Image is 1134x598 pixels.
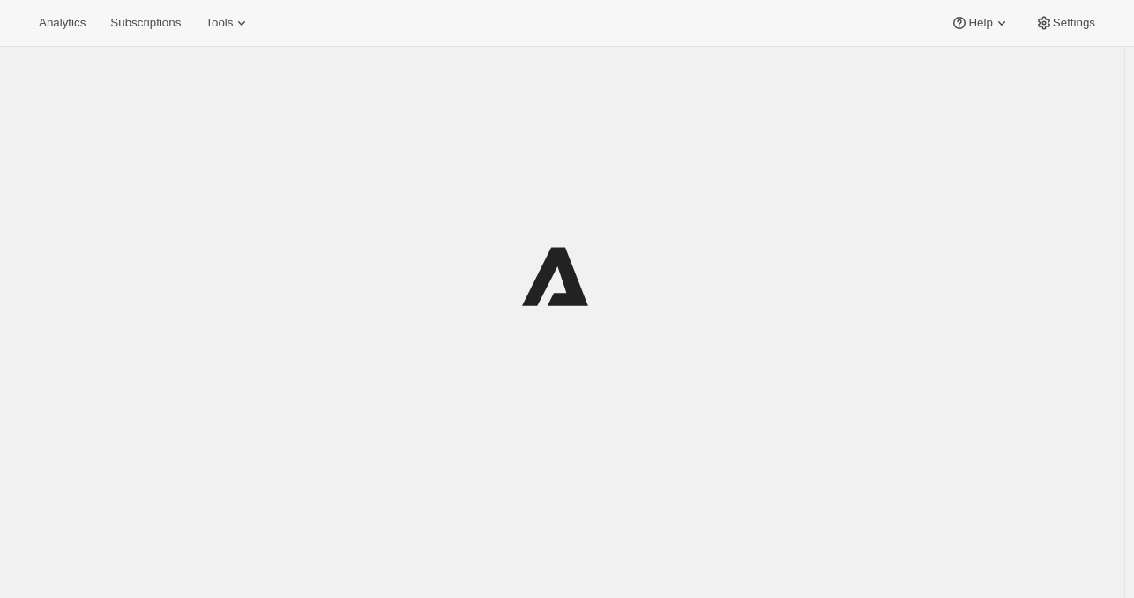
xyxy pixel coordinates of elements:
[1053,16,1095,30] span: Settings
[39,16,86,30] span: Analytics
[100,11,191,35] button: Subscriptions
[195,11,261,35] button: Tools
[968,16,992,30] span: Help
[28,11,96,35] button: Analytics
[1025,11,1106,35] button: Settings
[940,11,1020,35] button: Help
[205,16,233,30] span: Tools
[110,16,181,30] span: Subscriptions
